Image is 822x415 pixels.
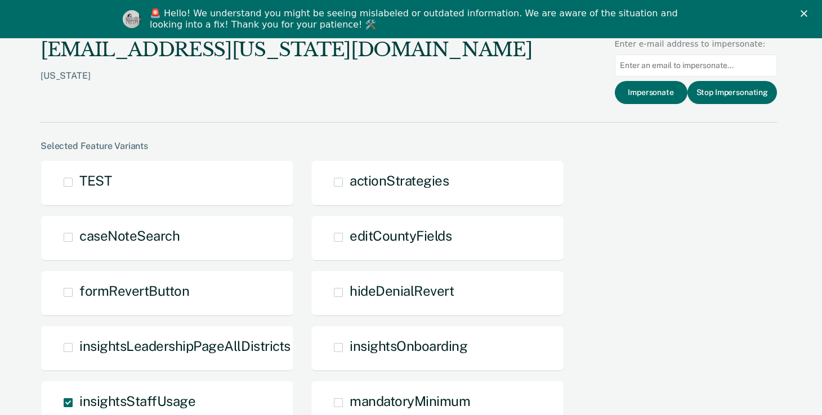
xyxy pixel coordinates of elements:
span: mandatoryMinimum [350,393,470,409]
button: Stop Impersonating [687,81,777,104]
span: actionStrategies [350,173,449,188]
input: Enter an email to impersonate... [615,55,777,76]
span: TEST [79,173,111,188]
div: 🚨 Hello! We understand you might be seeing mislabeled or outdated information. We are aware of th... [150,8,681,30]
span: hideDenialRevert [350,283,454,299]
button: Impersonate [615,81,687,104]
div: [EMAIL_ADDRESS][US_STATE][DOMAIN_NAME] [41,38,532,61]
div: Selected Feature Variants [41,141,777,151]
div: Enter e-mail address to impersonate: [615,38,777,50]
span: insightsStaffUsage [79,393,195,409]
img: Profile image for Kim [123,10,141,28]
span: caseNoteSearch [79,228,180,243]
div: Close [801,10,812,17]
span: insightsOnboarding [350,338,467,354]
div: [US_STATE] [41,70,532,99]
span: formRevertButton [79,283,189,299]
span: editCountyFields [350,228,452,243]
span: insightsLeadershipPageAllDistricts [79,338,291,354]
